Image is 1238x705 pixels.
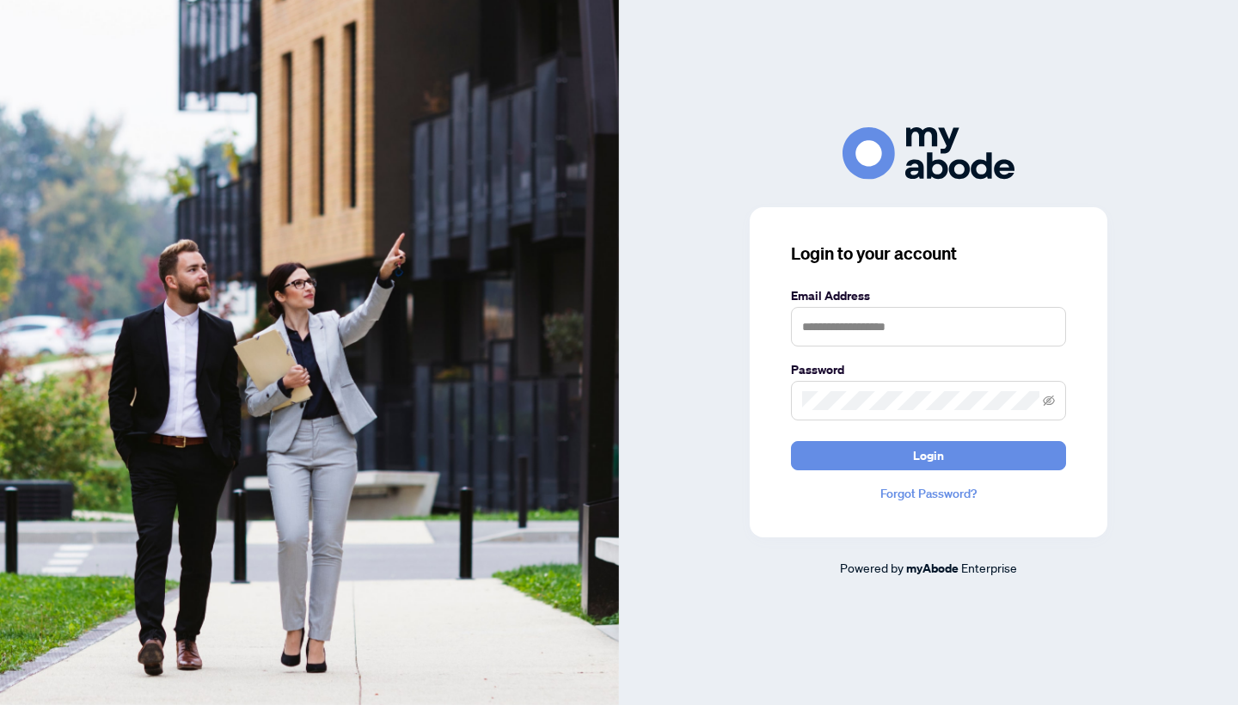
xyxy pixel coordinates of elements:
button: Login [791,441,1066,470]
label: Email Address [791,286,1066,305]
a: Forgot Password? [791,484,1066,503]
span: Login [913,442,944,469]
span: Powered by [840,560,904,575]
span: eye-invisible [1043,395,1055,407]
img: ma-logo [843,127,1014,180]
h3: Login to your account [791,242,1066,266]
span: Enterprise [961,560,1017,575]
label: Password [791,360,1066,379]
a: myAbode [906,559,959,578]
